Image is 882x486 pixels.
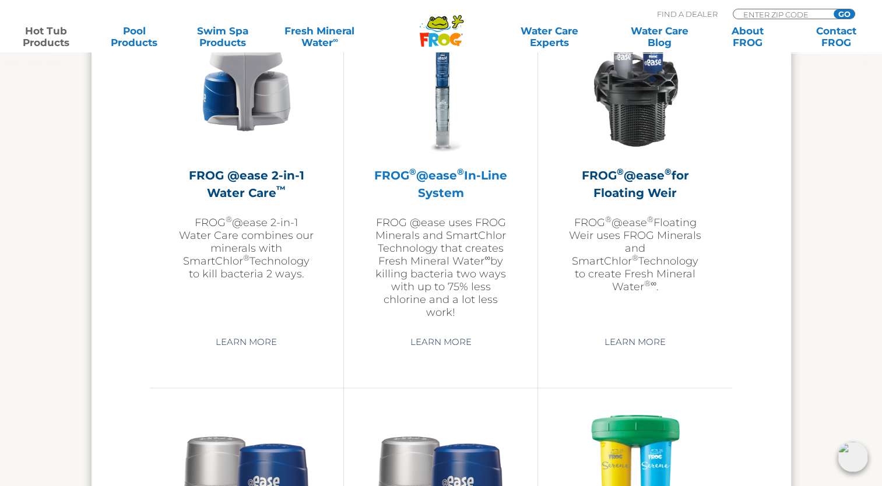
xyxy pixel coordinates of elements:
sup: ® [665,166,672,177]
img: openIcon [838,442,868,472]
sup: ® [644,279,651,288]
input: Zip Code Form [742,9,821,19]
a: Hot TubProducts [12,25,80,48]
a: Learn More [396,332,484,353]
p: FROG @ease 2-in-1 Water Care combines our minerals with SmartChlor Technology to kill bacteria 2 ... [179,216,314,280]
sup: ™ [276,184,286,195]
sup: ® [617,166,624,177]
a: FROG @ease 2-in-1 Water Care™FROG®@ease 2-in-1 Water Care combines our minerals with SmartChlor®T... [179,20,314,323]
a: FROG®@ease®for Floating WeirFROG®@ease®Floating Weir uses FROG Minerals and SmartChlor®Technology... [567,20,703,323]
sup: ∞ [333,36,338,44]
a: Water CareExperts [494,25,605,48]
a: ContactFROG [802,25,870,48]
p: FROG @ease Floating Weir uses FROG Minerals and SmartChlor Technology to create Fresh Mineral Wat... [567,216,703,293]
a: AboutFROG [714,25,782,48]
sup: ∞ [651,279,656,288]
sup: ® [647,214,653,224]
sup: ® [409,166,416,177]
a: Learn More [202,332,290,353]
sup: ® [605,214,612,224]
h2: FROG @ease 2-in-1 Water Care [179,167,314,202]
sup: ∞ [484,253,490,262]
sup: ® [457,166,464,177]
a: Learn More [591,332,679,353]
input: GO [834,9,855,19]
sup: ® [243,253,250,262]
img: InLineWeir_Front_High_inserting-v2-300x300.png [568,20,703,155]
a: Swim SpaProducts [188,25,257,48]
h2: FROG @ease for Floating Weir [567,167,703,202]
a: Fresh MineralWater∞ [277,25,363,48]
img: inline-system-300x300.png [373,20,508,155]
p: FROG @ease uses FROG Minerals and SmartChlor Technology that creates Fresh Mineral Water by killi... [373,216,508,319]
img: @ease-2-in-1-Holder-v2-300x300.png [179,20,314,155]
h2: FROG @ease In-Line System [373,167,508,202]
sup: ® [226,214,232,224]
a: Water CareBlog [625,25,694,48]
a: FROG®@ease®In-Line SystemFROG @ease uses FROG Minerals and SmartChlor Technology that creates Fre... [373,20,508,323]
p: Find A Dealer [657,9,718,19]
a: PoolProducts [100,25,169,48]
sup: ® [632,253,638,262]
